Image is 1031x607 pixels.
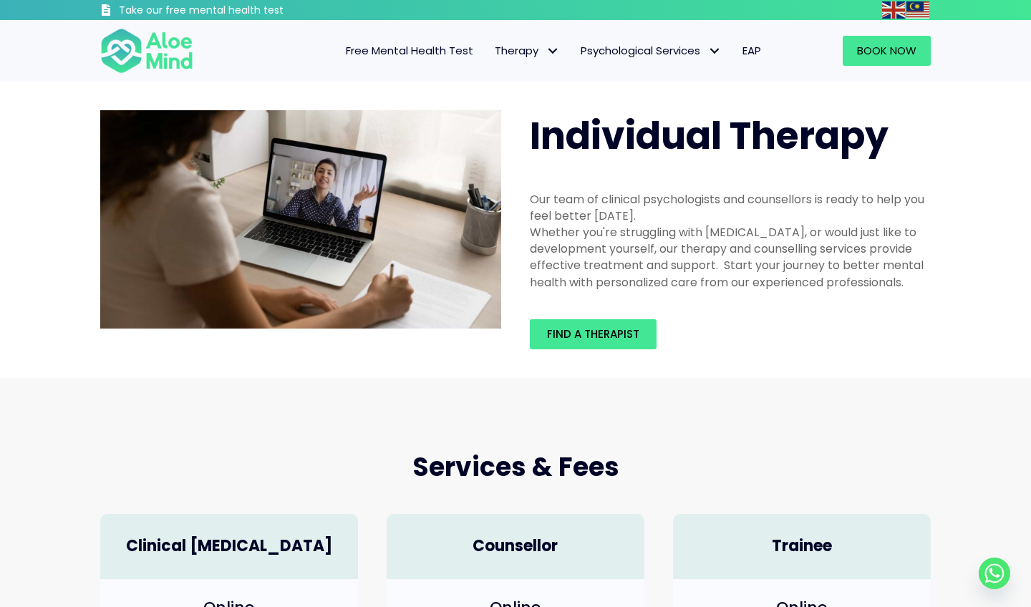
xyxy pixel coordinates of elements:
span: Services & Fees [412,449,619,485]
a: Book Now [843,36,931,66]
a: Free Mental Health Test [335,36,484,66]
h4: Trainee [687,535,916,558]
img: Aloe mind Logo [100,27,193,74]
a: English [882,1,906,18]
nav: Menu [212,36,772,66]
img: en [882,1,905,19]
div: Our team of clinical psychologists and counsellors is ready to help you feel better [DATE]. [530,191,931,224]
span: Find a therapist [547,326,639,341]
span: Psychological Services: submenu [704,41,725,62]
div: Whether you're struggling with [MEDICAL_DATA], or would just like to development yourself, our th... [530,224,931,291]
a: Find a therapist [530,319,657,349]
img: Therapy online individual [100,110,501,329]
a: Malay [906,1,931,18]
span: Individual Therapy [530,110,889,162]
h4: Counsellor [401,535,630,558]
a: EAP [732,36,772,66]
a: Psychological ServicesPsychological Services: submenu [570,36,732,66]
span: Therapy: submenu [542,41,563,62]
a: TherapyTherapy: submenu [484,36,570,66]
img: ms [906,1,929,19]
a: Take our free mental health test [100,4,360,20]
span: Book Now [857,43,916,58]
span: EAP [742,43,761,58]
span: Free Mental Health Test [346,43,473,58]
span: Psychological Services [581,43,721,58]
a: Whatsapp [979,558,1010,589]
h3: Take our free mental health test [119,4,360,18]
span: Therapy [495,43,559,58]
h4: Clinical [MEDICAL_DATA] [115,535,344,558]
